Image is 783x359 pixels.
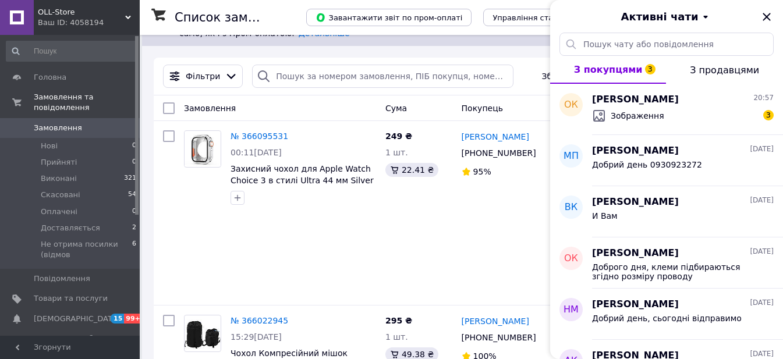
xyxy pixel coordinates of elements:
[690,65,759,76] span: З продавцями
[132,239,136,260] span: 6
[473,167,491,176] span: 95%
[750,247,774,257] span: [DATE]
[750,144,774,154] span: [DATE]
[132,141,136,151] span: 0
[574,64,643,75] span: З покупцями
[41,141,58,151] span: Нові
[132,207,136,217] span: 0
[385,332,408,342] span: 1 шт.
[41,239,132,260] span: Не отрима посилки (відмов
[621,9,698,24] span: Активні чати
[541,70,626,82] span: Збережені фільтри:
[34,123,82,133] span: Замовлення
[252,65,513,88] input: Пошук за номером замовлення, ПІБ покупця, номером телефону, Email, номером накладної
[760,10,774,24] button: Закрити
[550,84,783,135] button: Ок[PERSON_NAME]20:57Зображення3
[231,148,282,157] span: 00:11[DATE]
[231,131,288,141] a: № 366095531
[128,190,136,200] span: 54
[185,317,221,350] img: Фото товару
[34,92,140,113] span: Замовлення та повідомлення
[550,56,666,84] button: З покупцями3
[750,196,774,205] span: [DATE]
[132,157,136,168] span: 0
[34,293,108,304] span: Товари та послуги
[124,314,143,324] span: 99+
[493,13,582,22] span: Управління статусами
[592,211,618,221] span: И Вам
[666,56,783,84] button: З продавцями
[592,247,679,260] span: [PERSON_NAME]
[306,9,472,26] button: Завантажити звіт по пром-оплаті
[184,315,221,352] a: Фото товару
[564,98,578,112] span: Ок
[592,298,679,311] span: [PERSON_NAME]
[559,33,774,56] input: Пошук чату або повідомлення
[483,9,591,26] button: Управління статусами
[462,131,529,143] a: [PERSON_NAME]
[38,17,140,28] div: Ваш ID: 4058194
[750,298,774,308] span: [DATE]
[550,289,783,340] button: НМ[PERSON_NAME][DATE]Добрий день, сьогодні відправимо
[750,349,774,359] span: [DATE]
[385,316,412,325] span: 295 ₴
[41,157,77,168] span: Прийняті
[592,314,742,323] span: Добрий день, сьогодні відправимо
[385,148,408,157] span: 1 шт.
[41,190,80,200] span: Скасовані
[34,314,120,324] span: [DEMOGRAPHIC_DATA]
[753,93,774,103] span: 20:57
[645,64,656,74] span: 3
[184,130,221,168] a: Фото товару
[34,273,90,284] span: Повідомлення
[592,262,757,281] span: Доброго дня, клеми підбираються згідно розміру проводу
[385,104,407,113] span: Cума
[231,332,282,342] span: 15:29[DATE]
[459,329,538,346] div: [PHONE_NUMBER]
[462,104,503,113] span: Покупець
[564,150,579,163] span: МП
[564,303,579,317] span: НМ
[385,163,438,177] div: 22.41 ₴
[550,186,783,237] button: ВК[PERSON_NAME][DATE]И Вам
[231,316,288,325] a: № 366022945
[231,164,374,185] a: Захисний чохол для Apple Watch Choice 3 в стилі Ultra 44 мм Silver
[34,72,66,83] span: Головна
[592,160,702,169] span: Добрий день 0930923272
[34,333,108,354] span: Показники роботи компанії
[38,7,125,17] span: OLL-Store
[763,110,774,120] span: 3
[316,12,462,23] span: Завантажити звіт по пром-оплаті
[550,135,783,186] button: МП[PERSON_NAME][DATE]Добрий день 0930923272
[111,314,124,324] span: 15
[564,252,578,265] span: ОК
[41,223,100,233] span: Доставляється
[132,223,136,233] span: 2
[175,10,293,24] h1: Список замовлень
[565,201,577,214] span: ВК
[611,110,664,122] span: Зображення
[41,207,77,217] span: Оплачені
[41,173,77,184] span: Виконані
[185,131,221,166] img: Фото товару
[592,93,679,106] span: [PERSON_NAME]
[462,315,529,327] a: [PERSON_NAME]
[550,237,783,289] button: ОК[PERSON_NAME][DATE]Доброго дня, клеми підбираються згідно розміру проводу
[592,144,679,158] span: [PERSON_NAME]
[592,196,679,209] span: [PERSON_NAME]
[124,173,136,184] span: 321
[184,104,236,113] span: Замовлення
[385,131,412,141] span: 249 ₴
[6,41,137,62] input: Пошук
[459,145,538,161] div: [PHONE_NUMBER]
[583,9,750,24] button: Активні чати
[186,70,220,82] span: Фільтри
